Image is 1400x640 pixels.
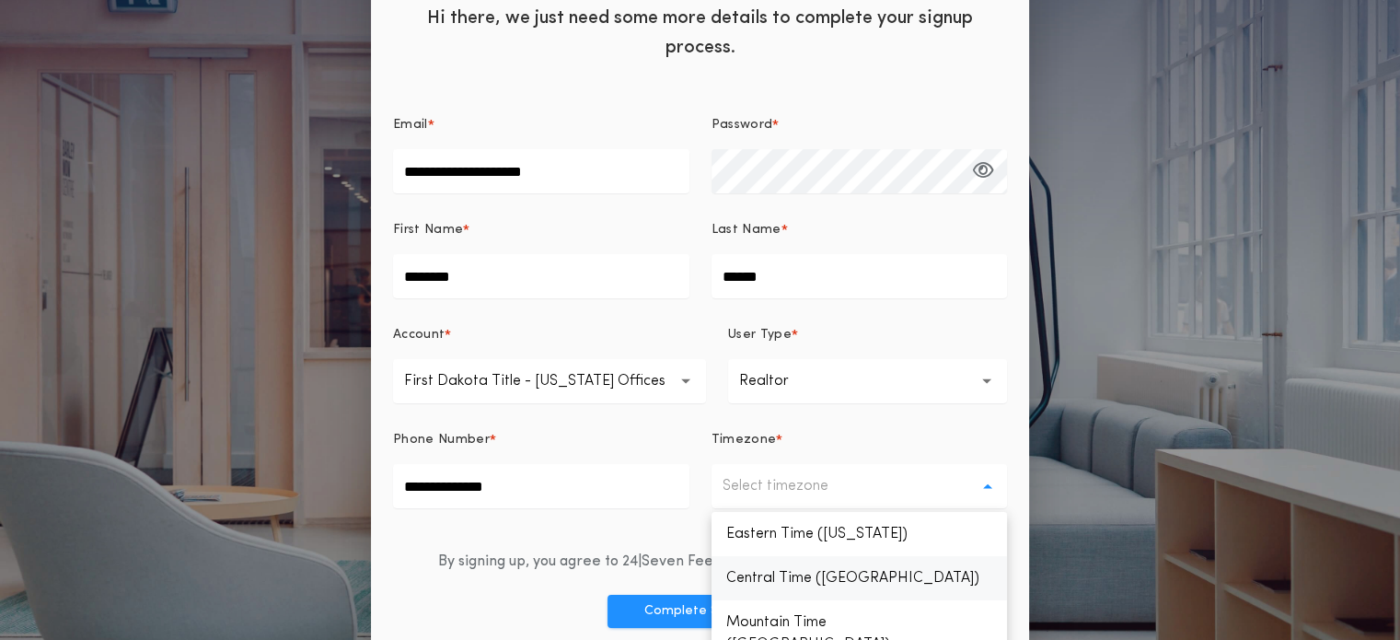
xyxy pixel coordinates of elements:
input: First Name* [393,254,689,298]
div: By signing up, you agree to 24|Seven Fees and [438,551,963,573]
p: Central Time ([GEOGRAPHIC_DATA]) [712,556,1008,600]
p: User Type [728,326,792,344]
p: Email [393,116,428,134]
p: Eastern Time ([US_STATE]) [712,512,1008,556]
input: Last Name* [712,254,1008,298]
p: Phone Number [393,431,490,449]
input: Email* [393,149,689,193]
p: Select timezone [723,475,858,497]
p: Realtor [739,370,818,392]
button: Complete Sign Up [607,595,793,628]
button: Select timezone [712,464,1008,508]
p: Account [393,326,445,344]
input: Password* [712,149,1008,193]
p: First Name [393,221,463,239]
p: Password [712,116,773,134]
button: Realtor [728,359,1007,403]
p: First Dakota Title - [US_STATE] Offices [404,370,695,392]
p: Last Name [712,221,781,239]
p: Timezone [712,431,777,449]
button: First Dakota Title - [US_STATE] Offices [393,359,706,403]
input: Phone Number* [393,464,689,508]
button: Password* [973,149,994,193]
